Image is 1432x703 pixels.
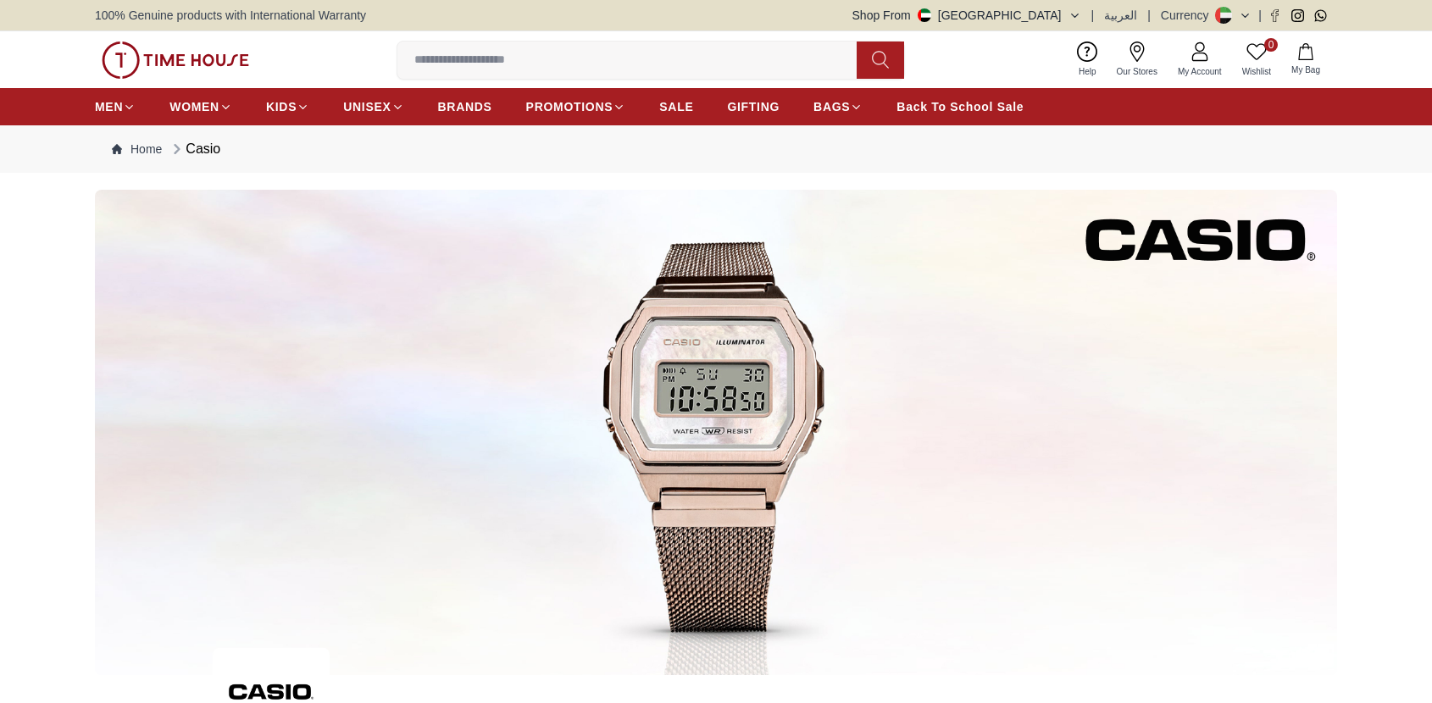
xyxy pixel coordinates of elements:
span: BAGS [813,98,850,115]
span: MEN [95,98,123,115]
a: PROMOTIONS [526,91,626,122]
span: Help [1072,65,1103,78]
span: Wishlist [1235,65,1278,78]
span: SALE [659,98,693,115]
a: WOMEN [169,91,232,122]
button: My Bag [1281,40,1330,80]
span: KIDS [266,98,297,115]
a: Home [112,141,162,158]
span: Our Stores [1110,65,1164,78]
a: Facebook [1268,9,1281,22]
span: PROMOTIONS [526,98,613,115]
nav: Breadcrumb [95,125,1337,173]
a: GIFTING [727,91,780,122]
button: Shop From[GEOGRAPHIC_DATA] [852,7,1081,24]
a: Back To School Sale [896,91,1024,122]
span: | [1091,7,1095,24]
img: ... [102,42,249,79]
a: Help [1068,38,1107,81]
span: BRANDS [438,98,492,115]
span: | [1258,7,1262,24]
span: 0 [1264,38,1278,52]
div: Currency [1161,7,1216,24]
span: Back To School Sale [896,98,1024,115]
img: ... [95,190,1337,675]
a: UNISEX [343,91,403,122]
button: العربية [1104,7,1137,24]
span: My Bag [1285,64,1327,76]
a: MEN [95,91,136,122]
a: BRANDS [438,91,492,122]
span: | [1147,7,1151,24]
a: Our Stores [1107,38,1168,81]
span: My Account [1171,65,1229,78]
span: GIFTING [727,98,780,115]
a: 0Wishlist [1232,38,1281,81]
span: UNISEX [343,98,391,115]
a: Instagram [1291,9,1304,22]
img: United Arab Emirates [918,8,931,22]
a: Whatsapp [1314,9,1327,22]
span: 100% Genuine products with International Warranty [95,7,366,24]
a: KIDS [266,91,309,122]
a: SALE [659,91,693,122]
span: WOMEN [169,98,219,115]
div: Casio [169,139,220,159]
a: BAGS [813,91,863,122]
